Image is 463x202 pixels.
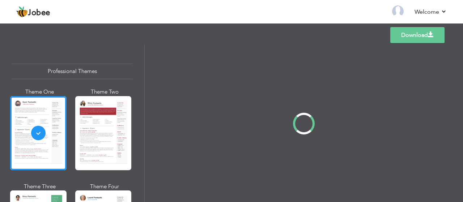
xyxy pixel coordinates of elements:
a: Jobee [16,6,50,18]
a: Download [390,27,445,43]
span: Jobee [28,9,50,17]
img: Profile Img [392,5,404,17]
a: Welcome [415,8,447,16]
img: jobee.io [16,6,28,18]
